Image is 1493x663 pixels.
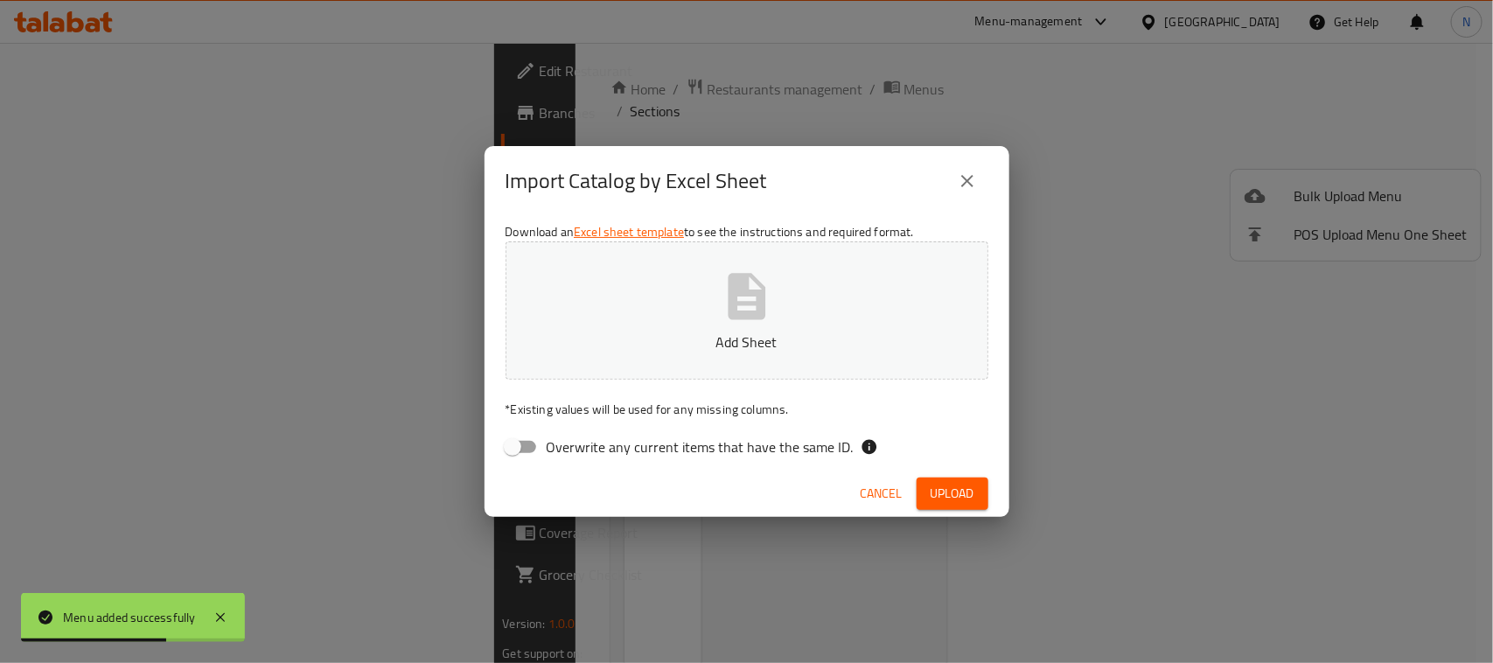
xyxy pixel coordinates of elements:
[854,478,910,510] button: Cancel
[533,331,961,352] p: Add Sheet
[63,608,196,627] div: Menu added successfully
[574,220,684,243] a: Excel sheet template
[506,241,988,380] button: Add Sheet
[931,483,974,505] span: Upload
[506,401,988,418] p: Existing values will be used for any missing columns.
[861,438,878,456] svg: If the overwrite option isn't selected, then the items that match an existing ID will be ignored ...
[485,216,1009,470] div: Download an to see the instructions and required format.
[506,167,767,195] h2: Import Catalog by Excel Sheet
[861,483,903,505] span: Cancel
[946,160,988,202] button: close
[917,478,988,510] button: Upload
[547,436,854,457] span: Overwrite any current items that have the same ID.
